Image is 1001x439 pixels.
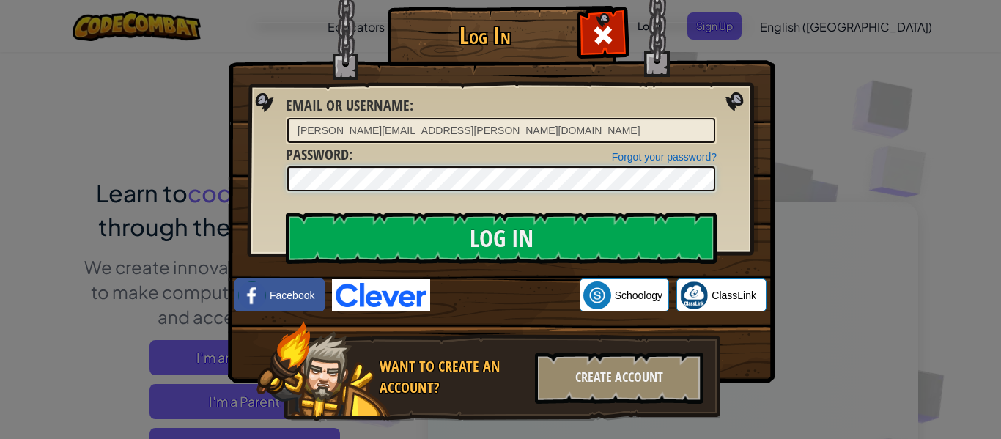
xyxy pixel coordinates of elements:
img: facebook_small.png [238,281,266,309]
h1: Log In [391,23,578,48]
span: ClassLink [712,288,756,303]
img: classlink-logo-small.png [680,281,708,309]
iframe: Sign in with Google Button [430,279,580,311]
label: : [286,144,352,166]
span: Facebook [270,288,314,303]
input: Log In [286,213,717,264]
div: Create Account [535,353,703,404]
img: clever-logo-blue.png [332,279,430,311]
div: Want to create an account? [380,356,526,398]
span: Password [286,144,349,164]
span: Schoology [615,288,662,303]
a: Forgot your password? [612,151,717,163]
img: schoology.png [583,281,611,309]
label: : [286,95,413,117]
span: Email or Username [286,95,410,115]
